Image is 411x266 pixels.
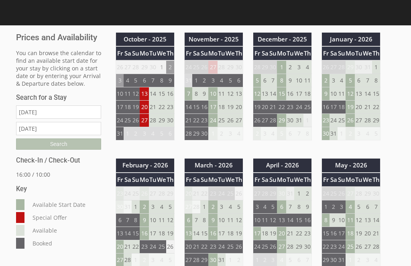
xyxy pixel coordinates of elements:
[218,87,226,101] td: 11
[355,74,363,87] td: 6
[269,114,277,127] td: 28
[355,200,363,214] td: 5
[116,114,124,127] td: 24
[286,60,294,74] td: 2
[140,87,149,101] td: 13
[355,46,363,60] th: Tu
[269,173,277,187] th: Su
[286,173,294,187] th: Tu
[303,60,311,74] td: 4
[149,87,157,101] td: 14
[261,74,269,87] td: 6
[208,46,218,60] th: Mo
[166,187,174,200] td: 29
[372,87,380,101] td: 15
[226,114,235,127] td: 26
[218,173,226,187] th: Tu
[330,187,338,200] td: 25
[330,46,338,60] th: Sa
[303,46,311,60] th: Th
[149,187,157,200] td: 27
[124,87,132,101] td: 11
[269,60,277,74] td: 30
[269,46,277,60] th: Su
[330,101,338,114] td: 17
[116,159,175,172] th: February - 2026
[253,114,261,127] td: 26
[269,87,277,101] td: 14
[363,187,372,200] td: 29
[286,87,294,101] td: 16
[157,173,166,187] th: We
[166,101,174,114] td: 23
[322,46,330,60] th: Fr
[338,87,346,101] td: 11
[166,46,174,60] th: Th
[140,173,149,187] th: Mo
[16,138,101,150] input: Search
[253,33,312,46] th: December - 2025
[346,173,355,187] th: Mo
[363,46,372,60] th: We
[330,200,338,214] td: 2
[200,87,208,101] td: 9
[149,173,157,187] th: Tu
[253,60,261,74] td: 28
[185,114,193,127] td: 21
[355,114,363,127] td: 27
[235,127,243,140] td: 4
[16,157,101,164] h3: Check-In / Check-Out
[338,46,346,60] th: Su
[185,187,193,200] td: 20
[149,114,157,127] td: 28
[261,87,269,101] td: 13
[157,187,166,200] td: 28
[226,173,235,187] th: We
[149,127,157,140] td: 4
[132,173,140,187] th: Su
[363,74,372,87] td: 7
[355,101,363,114] td: 20
[338,60,346,74] td: 28
[303,127,311,140] td: 8
[322,173,330,187] th: Fr
[277,173,286,187] th: Mo
[218,187,226,200] td: 24
[140,200,149,214] td: 2
[253,87,261,101] td: 12
[226,187,235,200] td: 25
[116,127,124,140] td: 31
[261,60,269,74] td: 29
[363,87,372,101] td: 14
[200,200,208,214] td: 1
[192,187,200,200] td: 21
[124,200,132,214] td: 31
[294,87,303,101] td: 17
[294,60,303,74] td: 3
[208,101,218,114] td: 17
[261,101,269,114] td: 20
[303,173,311,187] th: Th
[157,114,166,127] td: 29
[132,187,140,200] td: 25
[132,60,140,74] td: 28
[149,60,157,74] td: 30
[192,46,200,60] th: Sa
[253,187,261,200] td: 27
[338,173,346,187] th: Su
[330,74,338,87] td: 3
[116,60,124,74] td: 26
[166,173,174,187] th: Th
[16,171,101,178] p: 16:00 / 10:00
[124,114,132,127] td: 25
[235,173,243,187] th: Th
[363,60,372,74] td: 31
[261,187,269,200] td: 28
[253,127,261,140] td: 2
[157,60,166,74] td: 1
[157,74,166,87] td: 8
[286,187,294,200] td: 31
[277,46,286,60] th: Mo
[200,114,208,127] td: 23
[294,173,303,187] th: We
